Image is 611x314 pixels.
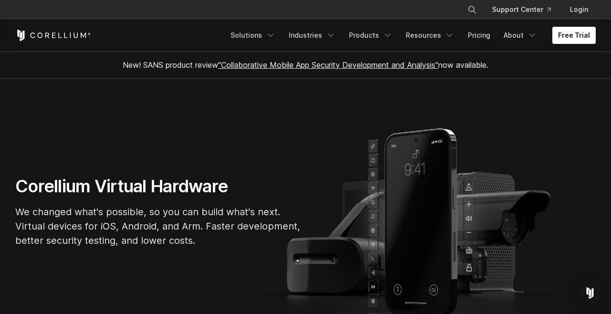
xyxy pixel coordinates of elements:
[283,27,341,44] a: Industries
[218,60,438,70] a: "Collaborative Mobile App Security Development and Analysis"
[400,27,460,44] a: Resources
[15,30,91,41] a: Corellium Home
[462,27,496,44] a: Pricing
[15,205,302,248] p: We changed what's possible, so you can build what's next. Virtual devices for iOS, Android, and A...
[225,27,281,44] a: Solutions
[464,1,481,18] button: Search
[498,27,543,44] a: About
[456,1,596,18] div: Navigation Menu
[343,27,398,44] a: Products
[562,1,596,18] a: Login
[485,1,558,18] a: Support Center
[15,176,302,197] h1: Corellium Virtual Hardware
[552,27,596,44] a: Free Trial
[123,60,488,70] span: New! SANS product review now available.
[225,27,596,44] div: Navigation Menu
[579,282,601,304] div: Open Intercom Messenger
